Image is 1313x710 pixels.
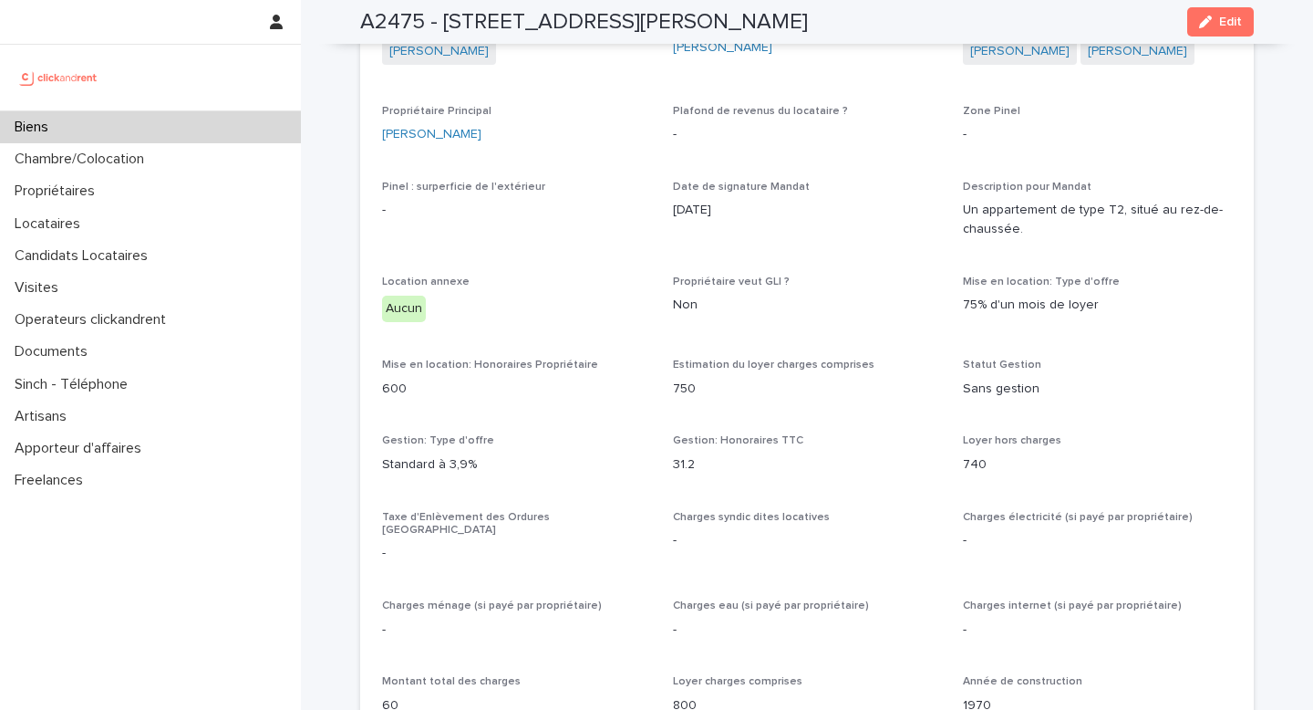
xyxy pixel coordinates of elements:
[382,676,521,687] span: Montant total des charges
[360,9,808,36] h2: A2475 - [STREET_ADDRESS][PERSON_NAME]
[7,311,181,329] p: Operateurs clickandrent
[382,360,598,371] span: Mise en location: Honoraires Propriétaire
[382,512,550,536] span: Taxe d'Enlèvement des Ordures [GEOGRAPHIC_DATA]
[673,201,942,220] p: [DATE]
[963,435,1061,446] span: Loyer hors charges
[7,440,156,457] p: Apporteur d'affaires
[7,472,98,489] p: Freelances
[673,455,942,475] p: 31.2
[382,296,426,322] div: Aucun
[7,376,142,393] p: Sinch - Téléphone
[382,182,545,193] span: Pinel : surperficie de l'extérieur
[673,512,830,523] span: Charges syndic dites locatives
[673,38,772,57] a: [PERSON_NAME]
[1088,42,1187,61] a: [PERSON_NAME]
[673,600,869,611] span: Charges eau (si payé par propriétaire)
[7,279,73,297] p: Visites
[963,182,1091,193] span: Description pour Mandat
[7,183,109,200] p: Propriétaires
[963,277,1120,287] span: Mise en location: Type d'offre
[7,119,63,136] p: Biens
[7,247,162,265] p: Candidats Locataires
[963,125,1232,144] p: -
[7,343,102,360] p: Documents
[673,531,942,550] p: -
[963,296,1232,315] p: 75% d'un mois de loyer
[963,512,1193,523] span: Charges électricité (si payé par propriétaire)
[7,408,81,425] p: Artisans
[963,455,1232,475] p: 740
[963,106,1020,117] span: Zone Pinel
[382,621,651,640] p: -
[673,182,810,193] span: Date de signature Mandat
[7,215,95,233] p: Locataires
[1219,16,1242,28] span: Edit
[382,125,481,144] a: [PERSON_NAME]
[963,676,1082,687] span: Année de construction
[963,600,1182,611] span: Charges internet (si payé par propriétaire)
[382,380,651,399] p: 600
[673,106,848,117] span: Plafond de revenus du locataire ?
[963,360,1041,371] span: Statut Gestion
[673,676,802,687] span: Loyer charges comprises
[673,621,942,640] p: -
[970,42,1070,61] a: [PERSON_NAME]
[963,380,1232,399] p: Sans gestion
[1187,7,1254,37] button: Edit
[382,201,651,220] p: -
[673,360,874,371] span: Estimation du loyer charges comprises
[963,201,1232,239] p: Un appartement de type T2, situé au rez-de-chaussée.
[382,600,602,611] span: Charges ménage (si payé par propriétaire)
[382,455,651,475] p: Standard à 3,9%
[7,151,159,168] p: Chambre/Colocation
[15,59,103,96] img: UCB0brd3T0yccxBKYDjQ
[382,544,651,563] p: -
[963,621,1232,640] p: -
[963,531,1232,550] p: -
[673,296,942,315] p: Non
[673,125,942,144] p: -
[673,277,790,287] span: Propriétaire veut GLI ?
[382,435,494,446] span: Gestion: Type d'offre
[673,435,803,446] span: Gestion: Honoraires TTC
[389,42,489,61] a: [PERSON_NAME]
[673,380,942,399] p: 750
[382,106,491,117] span: Propriétaire Principal
[382,277,470,287] span: Location annexe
